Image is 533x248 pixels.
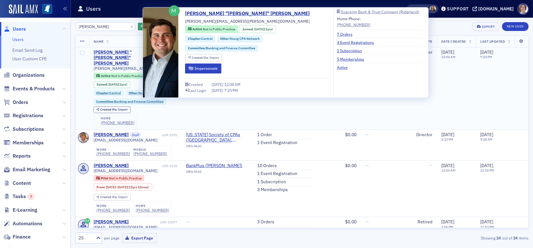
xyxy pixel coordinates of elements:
[188,36,213,41] a: Chapter:Central
[337,48,367,53] a: 1 Subscription
[192,55,209,59] span: Created Via :
[13,220,42,227] span: Automations
[122,233,157,243] button: Export Page
[130,220,177,224] div: USR-10077
[473,7,516,11] button: [DOMAIN_NAME]
[441,219,454,225] span: [DATE]
[3,233,31,240] a: Finance
[13,193,34,200] span: Tasks
[217,35,263,43] div: Other:
[254,27,264,31] span: [DATE]
[13,166,50,173] span: Email Marketing
[133,148,167,152] div: mobile
[441,55,456,59] time: 12:00 AM
[188,46,255,51] a: Committee:Banking and Finance Committee
[186,132,248,143] span: Mississippi Society of CPAs (Ridgeland, MS)
[186,163,244,169] span: BankPlus (Jackson)
[410,7,416,11] div: Also
[441,168,456,172] time: 12:00 AM
[94,81,130,88] div: Joined: 2023-08-23 00:00:00
[3,153,31,160] a: Reports
[101,176,109,180] span: Prior
[94,106,131,113] div: Created Via: Import
[94,90,124,96] div: Chapter:
[257,171,297,177] a: 1 Event Registration
[212,82,224,87] span: [DATE]
[108,82,127,87] div: (2yrs)
[42,4,52,14] img: SailAMX
[96,74,144,78] a: Active Not in Public Practice
[447,6,469,12] div: Support
[133,151,167,156] a: [PHONE_NUMBER]
[130,132,141,138] span: Staff
[13,72,45,79] span: Organizations
[337,21,370,27] a: [PHONE_NUMBER]
[480,132,493,137] span: [DATE]
[410,219,432,225] div: Retired
[106,185,116,189] span: [DATE]
[441,137,453,142] time: 2:12 PM
[13,153,31,160] span: Reports
[472,22,499,31] button: Export
[257,179,286,185] a: 1 Subscription
[512,235,519,241] strong: 24
[186,163,244,169] a: BankPlus ([PERSON_NAME])
[441,163,454,168] span: [DATE]
[136,208,169,213] div: [PHONE_NUMBER]
[337,39,379,45] a: 3 Event Registrations
[94,225,158,230] span: [EMAIL_ADDRESS][DOMAIN_NAME]
[9,4,38,15] img: SailAMX
[3,166,50,173] a: Email Marketing
[104,235,120,241] label: per page
[106,185,149,189] div: – (15yrs 10mos)
[13,85,55,92] span: Events & Products
[224,82,240,87] span: 12:00 AM
[242,27,254,32] span: Joined :
[185,54,222,61] div: Created Via: Import
[3,139,44,146] a: Memberships
[3,85,55,92] a: Events & Products
[96,208,130,213] a: [PHONE_NUMBER]
[96,176,141,180] a: Prior Not in Public Practice
[257,132,272,138] a: 1 Order
[189,83,203,86] div: Created
[129,23,135,29] button: ×
[429,163,432,168] span: —
[78,235,92,241] div: 25
[12,56,47,62] a: User Custom CPE
[129,91,138,95] span: Other :
[101,120,134,125] a: [PHONE_NUMBER]
[94,50,161,66] a: [PERSON_NAME] "[PERSON_NAME]" [PERSON_NAME]
[188,36,201,41] span: Chapter :
[441,39,466,44] span: Date Created
[185,35,215,43] div: Chapter:
[410,7,426,11] span: Viewing
[96,99,114,104] span: Committee :
[365,132,369,137] span: —
[185,10,314,17] a: [PERSON_NAME] "[PERSON_NAME]" [PERSON_NAME]
[100,108,127,112] div: Import
[189,88,206,92] div: Last Login
[96,151,130,156] a: [PHONE_NUMBER]
[185,64,221,73] button: Impersonate
[186,132,248,143] a: [US_STATE] Society of CPAs ([GEOGRAPHIC_DATA], [GEOGRAPHIC_DATA])
[341,10,419,14] div: Guaranty Bank & Trust Company (Ridgeland)
[136,204,169,208] div: home
[478,6,514,12] div: [DOMAIN_NAME]
[337,10,425,14] a: Guaranty Bank & Trust Company (Ridgeland)
[28,193,34,200] div: 3
[188,46,206,50] span: Committee :
[108,82,118,87] span: [DATE]
[337,56,369,62] a: 5 Memberships
[337,16,370,27] div: Home Phone:
[186,219,189,225] span: —
[480,49,493,55] span: [DATE]
[188,27,235,32] a: Active Not in Public Practice
[441,49,454,55] span: [DATE]
[12,37,24,42] a: Users
[94,219,129,225] a: [PERSON_NAME]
